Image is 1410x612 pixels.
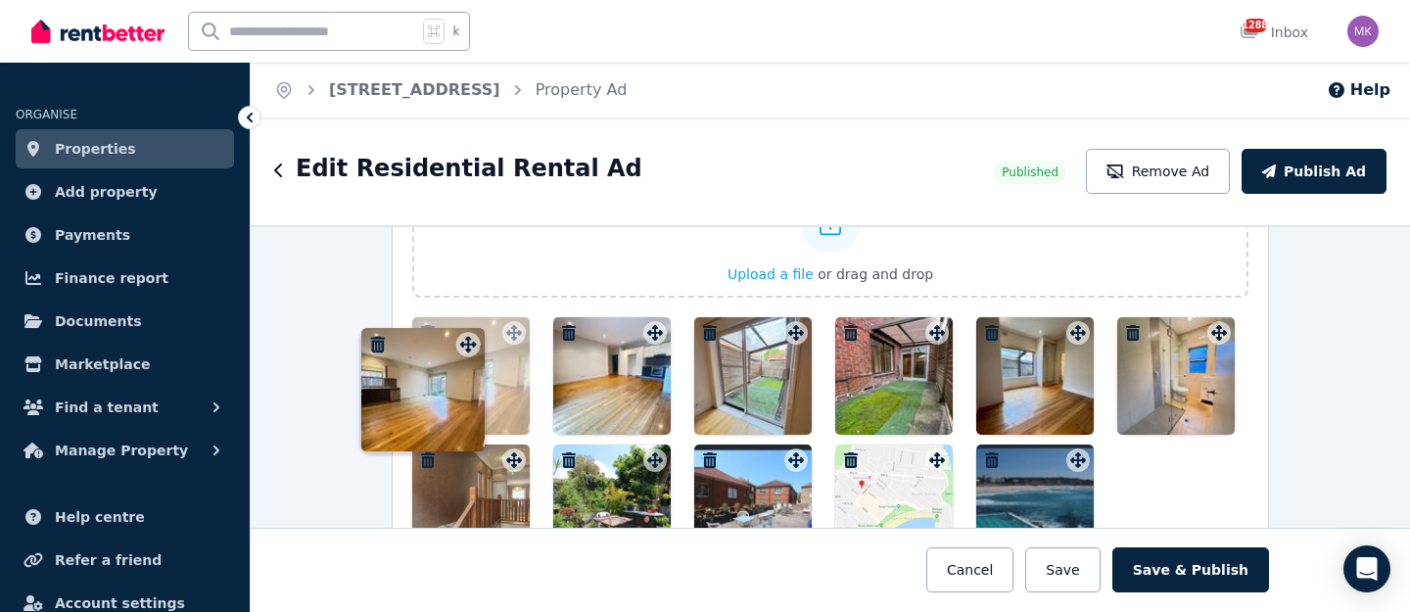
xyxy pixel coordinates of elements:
[1244,19,1267,32] span: 1288
[1347,16,1379,47] img: Maor Kirsner
[1242,149,1386,194] button: Publish Ad
[296,153,642,184] h1: Edit Residential Rental Ad
[55,353,150,376] span: Marketplace
[818,266,933,282] span: or drag and drop
[16,215,234,255] a: Payments
[536,80,628,99] a: Property Ad
[728,264,933,284] button: Upload a file or drag and drop
[55,223,130,247] span: Payments
[55,266,168,290] span: Finance report
[1343,545,1390,592] div: Open Intercom Messenger
[1112,547,1269,592] button: Save & Publish
[16,259,234,298] a: Finance report
[926,547,1013,592] button: Cancel
[16,431,234,470] button: Manage Property
[55,505,145,529] span: Help centre
[16,129,234,168] a: Properties
[55,180,158,204] span: Add property
[16,541,234,580] a: Refer a friend
[251,63,650,118] nav: Breadcrumb
[329,80,500,99] a: [STREET_ADDRESS]
[16,172,234,212] a: Add property
[31,17,164,46] img: RentBetter
[16,302,234,341] a: Documents
[16,108,77,121] span: ORGANISE
[1002,165,1058,180] span: Published
[55,396,159,419] span: Find a tenant
[55,137,136,161] span: Properties
[728,266,814,282] span: Upload a file
[452,24,459,39] span: k
[16,388,234,427] button: Find a tenant
[55,309,142,333] span: Documents
[55,439,188,462] span: Manage Property
[55,548,162,572] span: Refer a friend
[1086,149,1230,194] button: Remove Ad
[16,345,234,384] a: Marketplace
[1025,547,1100,592] button: Save
[1327,78,1390,102] button: Help
[16,497,234,537] a: Help centre
[1240,23,1308,42] div: Inbox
